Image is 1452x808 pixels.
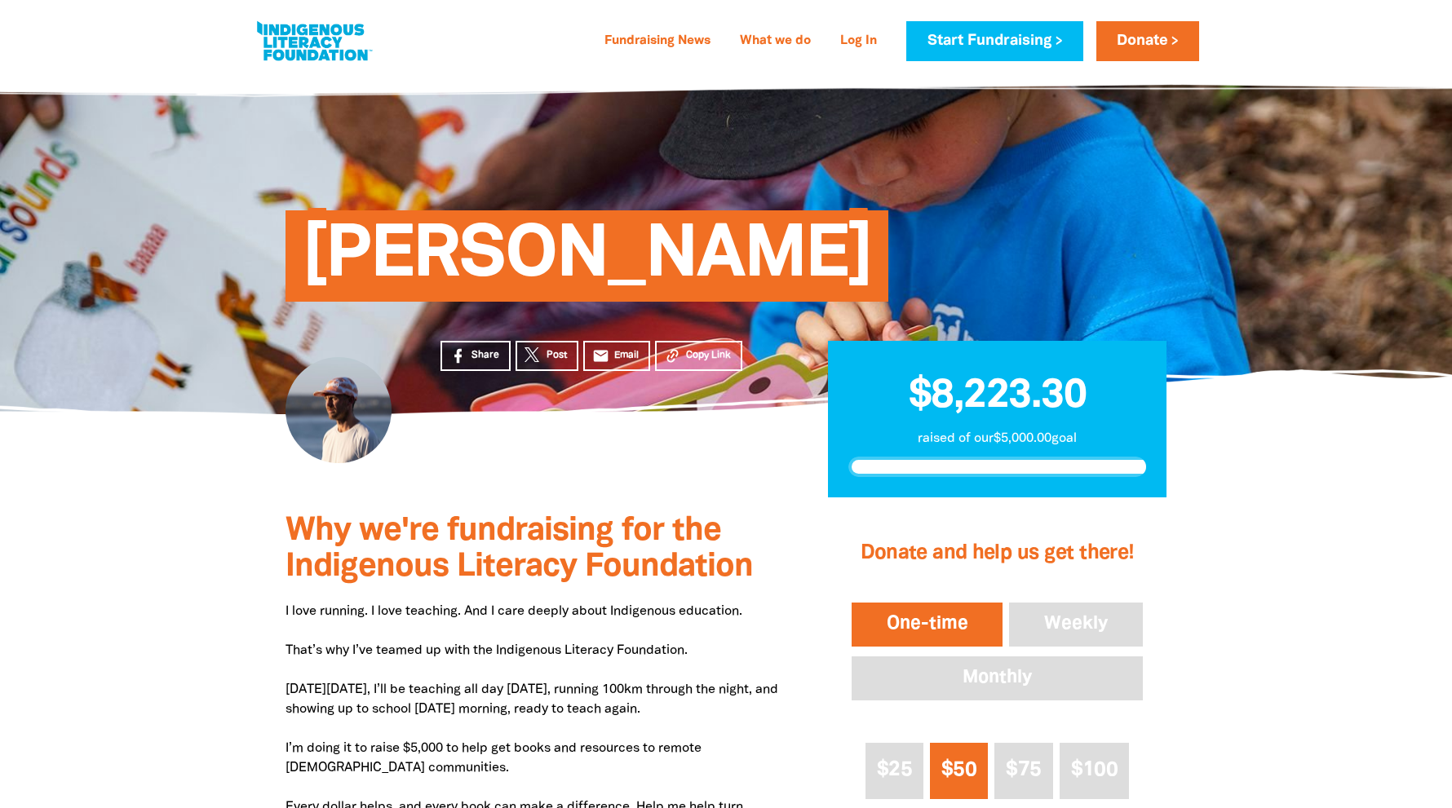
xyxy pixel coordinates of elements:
button: $25 [865,743,923,799]
span: [PERSON_NAME] [302,223,872,302]
button: One-time [848,599,1007,650]
a: Share [440,341,511,371]
button: Copy Link [655,341,742,371]
i: email [592,347,609,364]
span: Share [471,348,499,363]
button: $75 [994,743,1052,799]
button: $50 [930,743,988,799]
p: raised of our $5,000.00 goal [848,429,1146,448]
h2: Donate and help us get there! [848,521,1146,586]
span: $8,223.30 [909,378,1087,415]
a: Start Fundraising [906,21,1082,61]
span: Email [614,348,639,363]
a: Log In [830,29,887,55]
a: Donate [1096,21,1199,61]
button: $100 [1060,743,1130,799]
a: Post [516,341,578,371]
a: What we do [730,29,821,55]
a: emailEmail [583,341,650,371]
span: $25 [877,761,912,779]
span: $50 [941,761,976,779]
button: Monthly [848,653,1146,704]
span: $100 [1071,761,1118,779]
span: Post [547,348,567,363]
span: Copy Link [686,348,731,363]
span: Why we're fundraising for the Indigenous Literacy Foundation [286,516,753,582]
button: Weekly [1006,599,1146,650]
a: Fundraising News [595,29,720,55]
span: $75 [1006,761,1041,779]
